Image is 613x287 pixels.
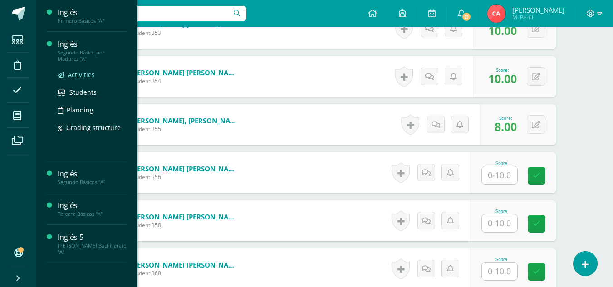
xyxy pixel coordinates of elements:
span: 10.00 [488,71,517,86]
div: Score [481,257,521,262]
div: Score: [495,115,517,121]
span: Student 360 [131,269,240,277]
div: Inglés [58,39,127,49]
a: InglésSegundo Básicos "A" [58,169,127,185]
span: Student 356 [131,173,240,181]
div: Inglés [58,7,127,18]
div: Segundo Básicos "A" [58,179,127,185]
div: Primero Básicos "A" [58,18,127,24]
input: 0-10.0 [482,214,517,232]
div: Segundo Básico por Madurez "A" [58,49,127,62]
div: Score [481,161,521,166]
a: Grading structure [58,122,127,133]
span: [PERSON_NAME] [512,5,564,15]
span: 8.00 [495,119,517,134]
span: Student 353 [131,29,240,37]
span: Activities [68,70,95,79]
span: Student 358 [131,221,240,229]
a: InglésTercero Básicos "A" [58,200,127,217]
span: Planning [67,106,93,114]
a: Inglés 5[PERSON_NAME] Bachillerato "A" [58,232,127,255]
div: Inglés [58,169,127,179]
a: [PERSON_NAME] [PERSON_NAME] [131,68,240,77]
span: Student 355 [131,125,240,133]
span: 10.00 [488,23,517,38]
span: Grading structure [66,123,121,132]
a: [PERSON_NAME] [PERSON_NAME] [131,164,240,173]
a: Planning [58,105,127,115]
div: Inglés 5 [58,232,127,243]
div: Score: [488,67,517,73]
a: [PERSON_NAME] [PERSON_NAME] [131,260,240,269]
input: 0-10.0 [482,263,517,280]
a: [PERSON_NAME] [PERSON_NAME] [131,212,240,221]
input: Search a user… [42,6,246,21]
span: Student 354 [131,77,240,85]
div: Score [481,209,521,214]
a: InglésSegundo Básico por Madurez "A" [58,39,127,62]
a: [PERSON_NAME], [PERSON_NAME] [131,116,240,125]
div: [PERSON_NAME] Bachillerato "A" [58,243,127,255]
a: Activities [58,69,127,80]
span: Students [69,88,97,97]
span: Mi Perfil [512,14,564,21]
a: Students [58,87,127,97]
input: 0-10.0 [482,166,517,184]
span: 21 [461,12,471,22]
div: Inglés [58,200,127,211]
img: f8186fed0c0c84992d984fa03c19f965.png [487,5,505,23]
a: InglésPrimero Básicos "A" [58,7,127,24]
div: Tercero Básicos "A" [58,211,127,217]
